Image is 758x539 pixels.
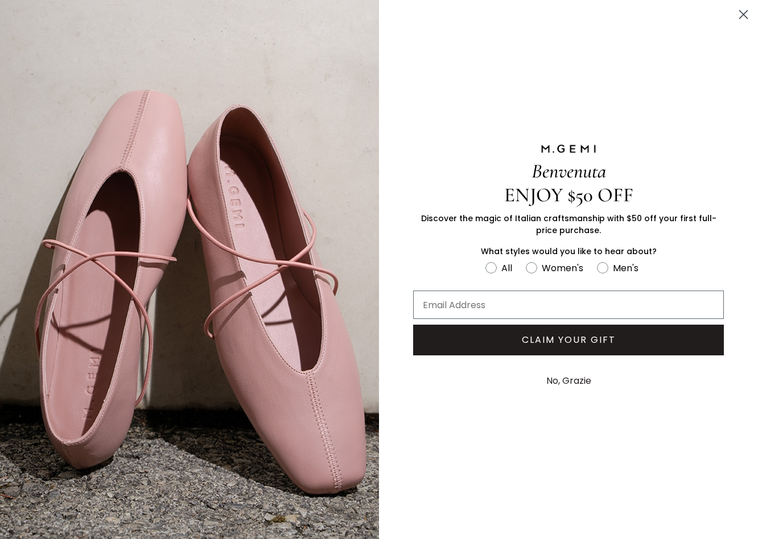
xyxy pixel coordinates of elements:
[504,183,633,207] span: ENJOY $50 OFF
[413,291,724,319] input: Email Address
[413,325,724,355] button: CLAIM YOUR GIFT
[501,261,512,275] div: All
[734,5,753,24] button: Close dialog
[532,159,606,183] span: Benvenuta
[481,246,657,257] span: What styles would you like to hear about?
[613,261,638,275] div: Men's
[540,144,597,154] img: M.GEMI
[541,367,597,395] button: No, Grazie
[421,213,716,236] span: Discover the magic of Italian craftsmanship with $50 off your first full-price purchase.
[542,261,583,275] div: Women's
